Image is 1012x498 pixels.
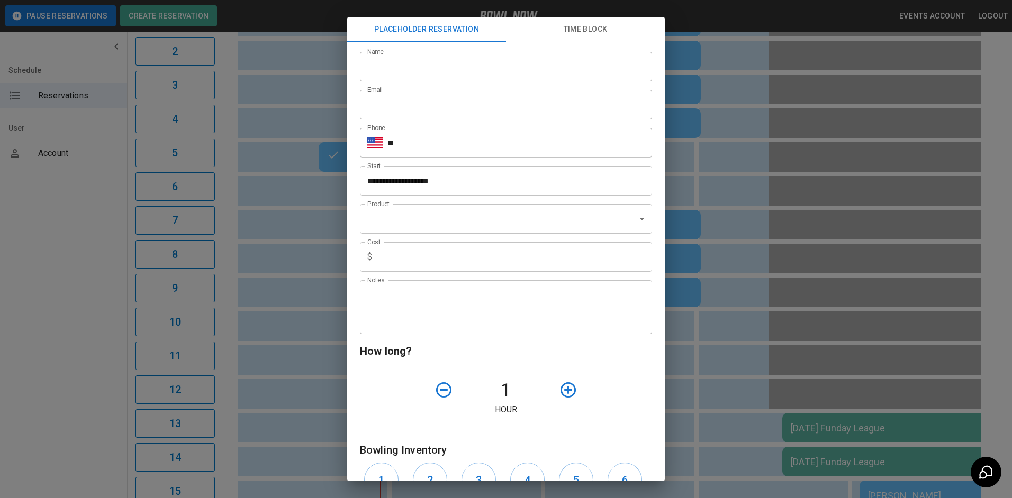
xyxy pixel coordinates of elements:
input: Choose date, selected date is Aug 17, 2025 [360,166,645,196]
button: Time Block [506,17,665,42]
button: 3 [462,463,496,497]
button: Select country [367,135,383,151]
h6: 3 [476,472,482,488]
h6: 6 [622,472,628,488]
button: 6 [608,463,642,497]
h4: 1 [457,379,555,401]
h6: Bowling Inventory [360,441,652,458]
p: Hour [360,403,652,416]
h6: How long? [360,343,652,359]
button: Placeholder Reservation [347,17,506,42]
h6: 5 [573,472,579,488]
h6: 1 [378,472,384,488]
h6: 2 [427,472,433,488]
div: ​ [360,204,652,234]
button: 1 [364,463,399,497]
button: 4 [510,463,545,497]
p: $ [367,251,372,263]
label: Start [367,161,381,170]
label: Phone [367,123,385,132]
h6: 4 [525,472,530,488]
button: 2 [413,463,447,497]
button: 5 [559,463,593,497]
